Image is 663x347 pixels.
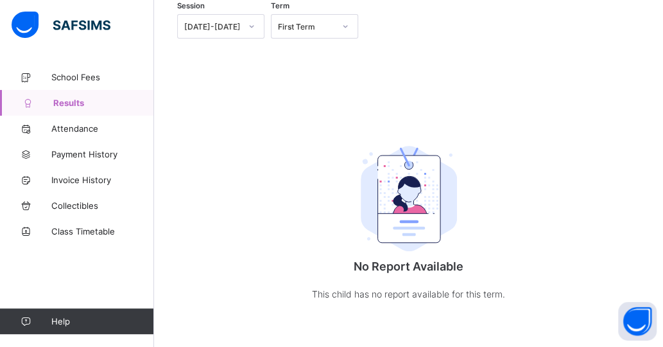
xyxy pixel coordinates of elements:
span: Session [177,1,205,10]
span: Results [53,98,154,108]
img: safsims [12,12,110,39]
span: Attendance [51,123,154,134]
div: [DATE]-[DATE] [184,22,241,31]
span: Term [271,1,289,10]
span: Help [51,316,153,326]
span: Invoice History [51,175,154,185]
span: Class Timetable [51,226,154,236]
img: student.207b5acb3037b72b59086e8b1a17b1d0.svg [361,146,457,251]
span: Collectibles [51,200,154,211]
span: School Fees [51,72,154,82]
span: Payment History [51,149,154,159]
p: This child has no report available for this term. [280,286,537,302]
p: No Report Available [280,260,537,273]
div: First Term [278,22,334,31]
button: Open asap [618,302,657,341]
div: No Report Available [280,111,537,328]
